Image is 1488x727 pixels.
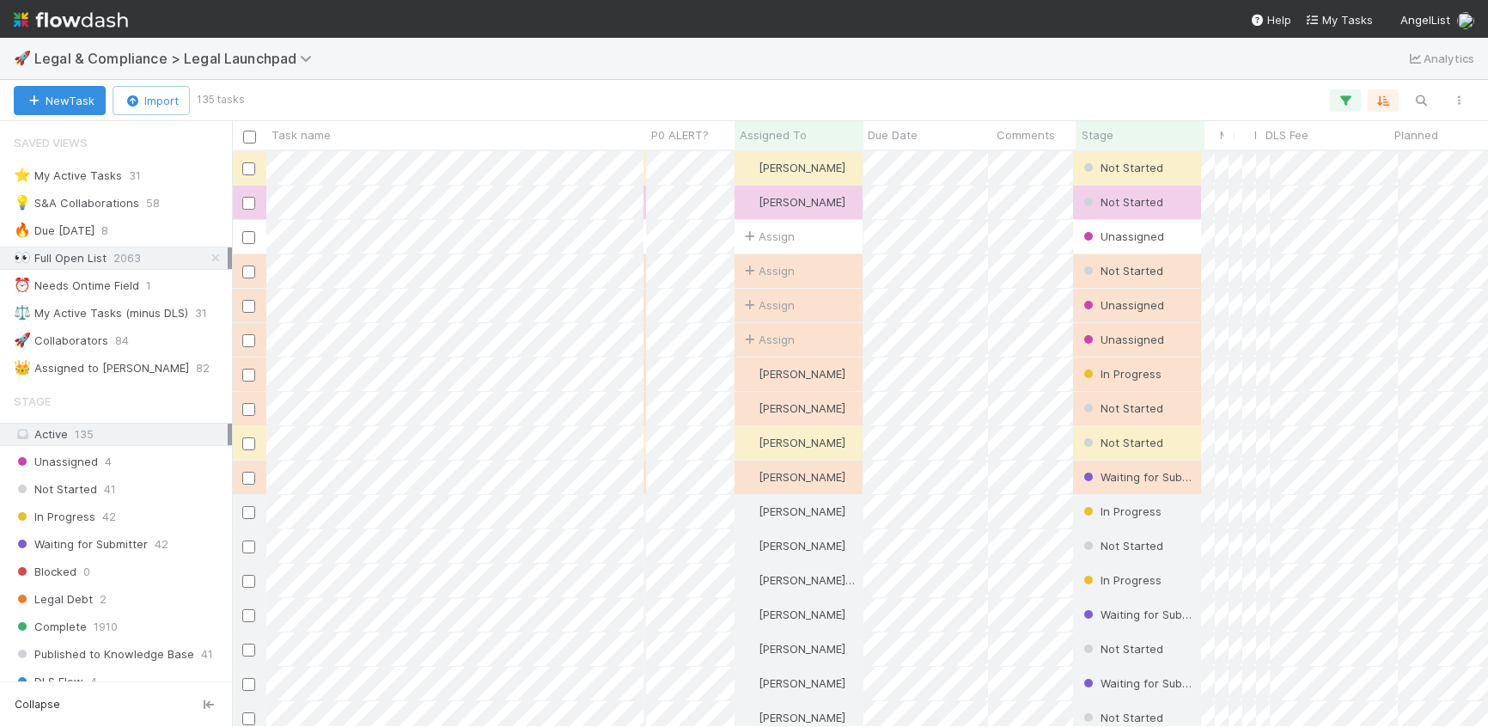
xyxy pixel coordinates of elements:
[741,296,795,314] span: Assign
[15,697,60,712] span: Collapse
[740,126,807,144] span: Assigned To
[242,609,255,622] input: Toggle Row Selected
[759,642,845,656] span: [PERSON_NAME]
[741,400,845,417] div: [PERSON_NAME]
[1080,229,1164,243] span: Unassigned
[14,168,31,182] span: ⭐
[742,573,756,587] img: avatar_4038989c-07b2-403a-8eae-aaaab2974011.png
[242,300,255,313] input: Toggle Row Selected
[242,266,255,278] input: Toggle Row Selected
[1080,193,1163,211] div: Not Started
[1080,504,1162,518] span: In Progress
[1080,159,1163,176] div: Not Started
[242,334,255,347] input: Toggle Row Selected
[14,506,95,528] span: In Progress
[741,331,795,348] span: Assign
[1080,331,1164,348] div: Unassigned
[742,539,756,553] img: avatar_ba76ddef-3fd0-4be4-9bc3-126ad567fcd5.png
[741,262,795,279] span: Assign
[1080,709,1163,726] div: Not Started
[759,539,845,553] span: [PERSON_NAME]
[1457,12,1474,29] img: avatar_0b1dbcb8-f701-47e0-85bc-d79ccc0efe6c.png
[741,468,845,486] div: [PERSON_NAME]
[741,640,845,657] div: [PERSON_NAME]
[14,333,31,347] span: 🚀
[1080,333,1164,346] span: Unassigned
[1080,228,1164,245] div: Unassigned
[14,220,95,241] div: Due [DATE]
[741,434,845,451] div: [PERSON_NAME]
[242,403,255,416] input: Toggle Row Selected
[1080,470,1214,484] span: Waiting for Submitter
[14,589,93,610] span: Legal Debt
[1305,11,1373,28] a: My Tasks
[1080,436,1163,449] span: Not Started
[1080,400,1163,417] div: Not Started
[741,503,845,520] div: [PERSON_NAME]
[242,541,255,553] input: Toggle Row Selected
[242,162,255,175] input: Toggle Row Selected
[113,247,141,269] span: 2063
[1080,537,1163,554] div: Not Started
[741,228,795,245] span: Assign
[242,369,255,382] input: Toggle Row Selected
[14,360,31,375] span: 👑
[113,86,190,115] button: Import
[1080,296,1164,314] div: Unassigned
[242,231,255,244] input: Toggle Row Selected
[1080,262,1163,279] div: Not Started
[742,195,756,209] img: avatar_ba76ddef-3fd0-4be4-9bc3-126ad567fcd5.png
[195,302,207,324] span: 31
[14,424,228,445] div: Active
[759,367,845,381] span: [PERSON_NAME]
[742,470,756,484] img: avatar_b5be9b1b-4537-4870-b8e7-50cc2287641b.png
[242,506,255,519] input: Toggle Row Selected
[759,573,883,587] span: [PERSON_NAME] Bridge
[741,709,845,726] div: [PERSON_NAME]
[1400,13,1450,27] span: AngelList
[759,608,845,621] span: [PERSON_NAME]
[14,534,148,555] span: Waiting for Submitter
[242,472,255,485] input: Toggle Row Selected
[75,427,94,441] span: 135
[742,401,756,415] img: avatar_0b1dbcb8-f701-47e0-85bc-d79ccc0efe6c.png
[1234,126,1235,144] span: Legal Services Category
[14,357,189,379] div: Assigned to [PERSON_NAME]
[759,470,845,484] span: [PERSON_NAME]
[14,616,87,638] span: Complete
[94,616,118,638] span: 1910
[1080,675,1193,692] div: Waiting for Submitter
[741,675,845,692] div: [PERSON_NAME]
[14,192,139,214] div: S&A Collaborations
[14,223,31,237] span: 🔥
[741,606,845,623] div: [PERSON_NAME]
[242,644,255,657] input: Toggle Row Selected
[1080,298,1164,312] span: Unassigned
[997,126,1055,144] span: Comments
[1080,571,1162,589] div: In Progress
[1080,468,1193,486] div: Waiting for Submitter
[651,126,709,144] span: P0 ALERT?
[242,712,255,725] input: Toggle Row Selected
[1080,606,1193,623] div: Waiting for Submitter
[14,305,31,320] span: ⚖️
[1080,161,1163,174] span: Not Started
[1394,126,1438,144] span: Planned
[14,479,97,500] span: Not Started
[759,676,845,690] span: [PERSON_NAME]
[1080,195,1163,209] span: Not Started
[1080,573,1162,587] span: In Progress
[1082,126,1113,144] span: Stage
[197,92,245,107] small: 135 tasks
[741,365,845,382] div: [PERSON_NAME]
[83,561,90,583] span: 0
[742,711,756,724] img: avatar_ba76ddef-3fd0-4be4-9bc3-126ad567fcd5.png
[742,367,756,381] img: avatar_b5be9b1b-4537-4870-b8e7-50cc2287641b.png
[1220,126,1224,144] span: Matter Type
[14,384,51,418] span: Stage
[100,589,107,610] span: 2
[105,451,112,473] span: 4
[14,195,31,210] span: 💡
